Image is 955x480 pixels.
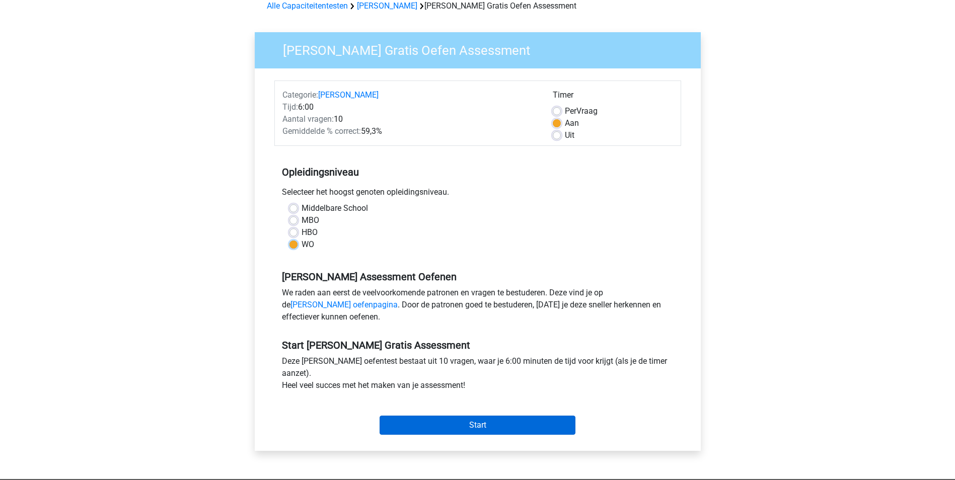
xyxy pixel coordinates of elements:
[274,355,681,395] div: Deze [PERSON_NAME] oefentest bestaat uit 10 vragen, waar je 6:00 minuten de tijd voor krijgt (als...
[271,39,693,58] h3: [PERSON_NAME] Gratis Oefen Assessment
[282,90,318,100] span: Categorie:
[282,271,674,283] h5: [PERSON_NAME] Assessment Oefenen
[275,125,545,137] div: 59,3%
[565,129,574,141] label: Uit
[290,300,398,309] a: [PERSON_NAME] oefenpagina
[357,1,417,11] a: [PERSON_NAME]
[302,202,368,214] label: Middelbare School
[302,214,319,226] label: MBO
[282,339,674,351] h5: Start [PERSON_NAME] Gratis Assessment
[565,105,598,117] label: Vraag
[553,89,673,105] div: Timer
[302,238,314,251] label: WO
[274,287,681,327] div: We raden aan eerst de veelvoorkomende patronen en vragen te bestuderen. Deze vind je op de . Door...
[282,162,674,182] h5: Opleidingsniveau
[565,117,579,129] label: Aan
[274,186,681,202] div: Selecteer het hoogst genoten opleidingsniveau.
[267,1,348,11] a: Alle Capaciteitentesten
[565,106,576,116] span: Per
[275,113,545,125] div: 10
[302,226,318,238] label: HBO
[282,102,298,112] span: Tijd:
[282,114,334,124] span: Aantal vragen:
[282,126,361,136] span: Gemiddelde % correct:
[275,101,545,113] div: 6:00
[318,90,379,100] a: [PERSON_NAME]
[380,416,575,435] input: Start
